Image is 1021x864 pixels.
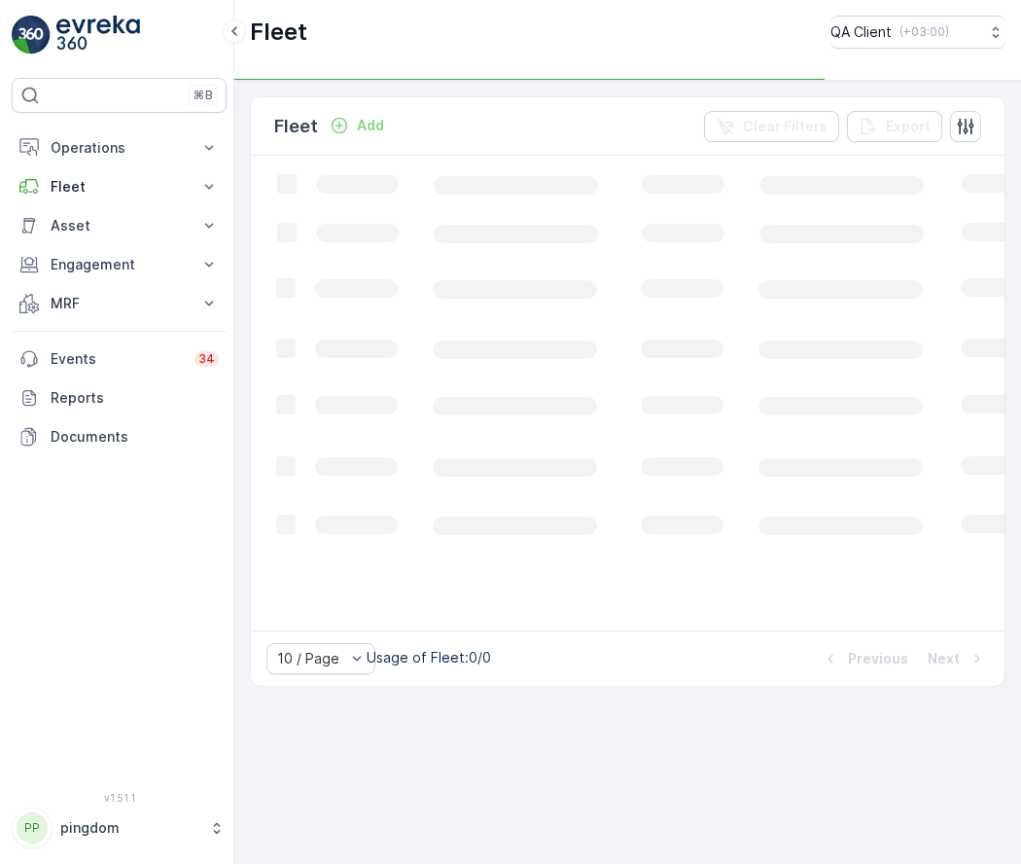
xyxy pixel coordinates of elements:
[51,138,188,158] p: Operations
[926,647,989,670] button: Next
[743,117,827,136] p: Clear Filters
[12,284,227,323] button: MRF
[12,16,51,54] img: logo
[12,340,227,378] a: Events34
[704,111,839,142] button: Clear Filters
[12,128,227,167] button: Operations
[12,808,227,848] button: PPpingdom
[51,294,188,313] p: MRF
[194,88,213,103] p: ⌘B
[51,349,183,369] p: Events
[322,114,392,137] button: Add
[60,818,199,838] p: pingdom
[899,24,949,40] p: ( +03:00 )
[56,16,140,54] img: logo_light-DOdMpM7g.png
[51,216,188,235] p: Asset
[830,16,1005,49] button: QA Client(+03:00)
[51,388,219,408] p: Reports
[51,427,219,447] p: Documents
[250,17,307,48] p: Fleet
[357,116,384,135] p: Add
[51,177,188,197] p: Fleet
[12,206,227,245] button: Asset
[12,792,227,804] span: v 1.51.1
[928,649,960,668] p: Next
[848,649,908,668] p: Previous
[198,351,215,367] p: 34
[17,812,48,844] div: PP
[274,113,318,140] p: Fleet
[886,117,931,136] p: Export
[819,647,910,670] button: Previous
[51,255,188,274] p: Engagement
[367,648,491,667] p: Usage of Fleet : 0/0
[12,417,227,456] a: Documents
[830,22,892,42] p: QA Client
[12,378,227,417] a: Reports
[12,245,227,284] button: Engagement
[847,111,942,142] button: Export
[12,167,227,206] button: Fleet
